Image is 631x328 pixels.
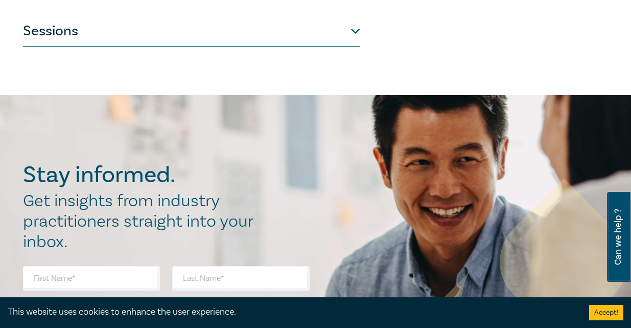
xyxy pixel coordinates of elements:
[23,191,264,252] h2: Get insights from industry practitioners straight into your inbox.
[172,266,310,291] input: Last Name*
[613,198,623,276] span: Can we help ?
[23,162,264,188] h2: Stay informed.
[8,305,574,319] div: This website uses cookies to enhance the user experience.
[23,266,160,291] input: First Name*
[23,16,360,47] button: Sessions
[589,305,623,320] button: Accept cookies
